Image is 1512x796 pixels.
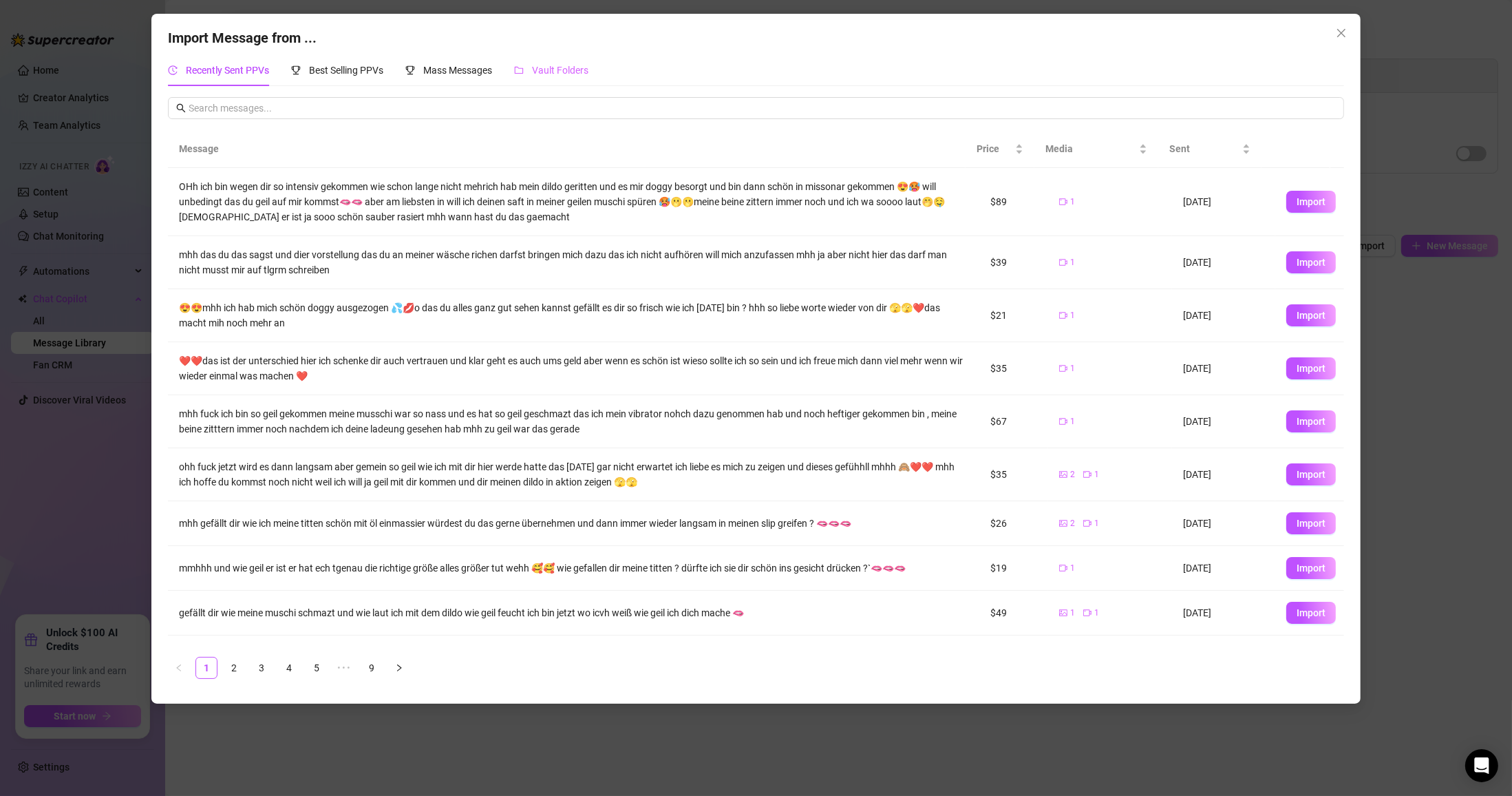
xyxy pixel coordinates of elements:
[168,30,317,46] span: Import Message from ...
[966,130,1034,168] th: Price
[1070,468,1075,481] span: 2
[1070,256,1075,269] span: 1
[979,501,1048,546] td: $26
[333,657,355,679] span: •••
[179,179,969,224] div: OHh ich bin wegen dir so intensiv gekommen wie schon lange nicht mehrich hab mein dildo geritten ...
[1336,28,1347,39] span: close
[405,65,415,75] span: trophy
[1172,591,1275,636] td: [DATE]
[196,658,217,678] a: 1
[306,657,328,679] li: 5
[251,658,272,678] a: 3
[1094,607,1099,620] span: 1
[1059,519,1067,527] span: picture
[179,561,969,576] div: mmhhh und wie geil er ist er hat ech tgenau die richtige größe alles größer tut wehh 🥰🥰 wie gefal...
[1286,191,1336,213] button: Import
[251,657,273,679] li: 3
[333,657,355,679] li: Next 5 Pages
[179,459,969,490] div: ohh fuck jetzt wird es dann langsam aber gemein so geil wie ich mit dir hier werde hatte das [DAT...
[291,65,301,75] span: trophy
[306,658,327,678] a: 5
[979,448,1048,501] td: $35
[979,546,1048,591] td: $19
[1070,362,1075,375] span: 1
[168,65,178,75] span: history
[1083,470,1092,479] span: video-camera
[168,657,190,679] li: Previous Page
[1297,469,1325,480] span: Import
[189,101,1337,116] input: Search messages...
[1172,236,1275,289] td: [DATE]
[1070,196,1075,209] span: 1
[1172,395,1275,448] td: [DATE]
[1083,519,1092,527] span: video-camera
[179,247,969,277] div: mhh das du das sagst und dier vorstellung das du an meiner wäsche richen darfst bringen mich dazu...
[1070,607,1075,620] span: 1
[1083,609,1092,617] span: video-camera
[1172,168,1275,236] td: [DATE]
[1158,130,1261,168] th: Sent
[1034,130,1158,168] th: Media
[1297,196,1325,207] span: Import
[1286,602,1336,624] button: Import
[979,168,1048,236] td: $89
[168,130,966,168] th: Message
[979,395,1048,448] td: $67
[1070,415,1075,428] span: 1
[278,657,300,679] li: 4
[1059,564,1067,572] span: video-camera
[279,658,299,678] a: 4
[1465,749,1498,782] div: Open Intercom Messenger
[361,657,383,679] li: 9
[1330,22,1352,44] button: Close
[532,65,588,76] span: Vault Folders
[1059,609,1067,617] span: picture
[1045,141,1136,156] span: Media
[179,353,969,384] div: ❤️❤️das ist der unterschied hier ich schenke dir auch vertrauen und klar geht es auch ums geld ab...
[1070,517,1075,530] span: 2
[1094,517,1099,530] span: 1
[1070,562,1075,575] span: 1
[979,236,1048,289] td: $39
[1286,557,1336,579] button: Import
[1172,448,1275,501] td: [DATE]
[1297,257,1325,268] span: Import
[195,657,217,679] li: 1
[979,636,1048,680] td: $29
[1059,198,1067,206] span: video-camera
[1172,289,1275,342] td: [DATE]
[1286,251,1336,273] button: Import
[176,103,186,113] span: search
[1059,417,1067,426] span: video-camera
[1297,416,1325,427] span: Import
[179,605,969,620] div: gefällt dir wie meine muschi schmazt und wie laut ich mit dem dildo wie geil feucht ich bin jetzt...
[175,664,183,672] span: left
[395,664,403,672] span: right
[223,657,245,679] li: 2
[179,300,969,331] div: 😍😍mhh ich hab mich schön doggy ausgezogen 💦💋o das du alles ganz gut sehen kannst gefällt es dir s...
[179,406,969,437] div: mhh fuck ich bin so geil gekommen meine musschi war so nass und es hat so geil geschmazt das ich ...
[1297,607,1325,618] span: Import
[1286,410,1336,432] button: Import
[388,657,410,679] li: Next Page
[388,657,410,679] button: right
[979,289,1048,342] td: $21
[1297,363,1325,374] span: Import
[1070,309,1075,322] span: 1
[1059,258,1067,266] span: video-camera
[179,516,969,531] div: mhh gefällt dir wie ich meine titten schön mit öl einmassier würdest du das gerne übernehmen und ...
[186,65,269,76] span: Recently Sent PPVs
[1330,28,1352,39] span: Close
[1297,563,1325,574] span: Import
[1169,141,1239,156] span: Sent
[1297,310,1325,321] span: Import
[168,657,190,679] button: left
[1059,470,1067,479] span: picture
[1172,501,1275,546] td: [DATE]
[1059,311,1067,320] span: video-camera
[979,591,1048,636] td: $49
[1172,342,1275,395] td: [DATE]
[514,65,524,75] span: folder
[977,141,1012,156] span: Price
[1172,546,1275,591] td: [DATE]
